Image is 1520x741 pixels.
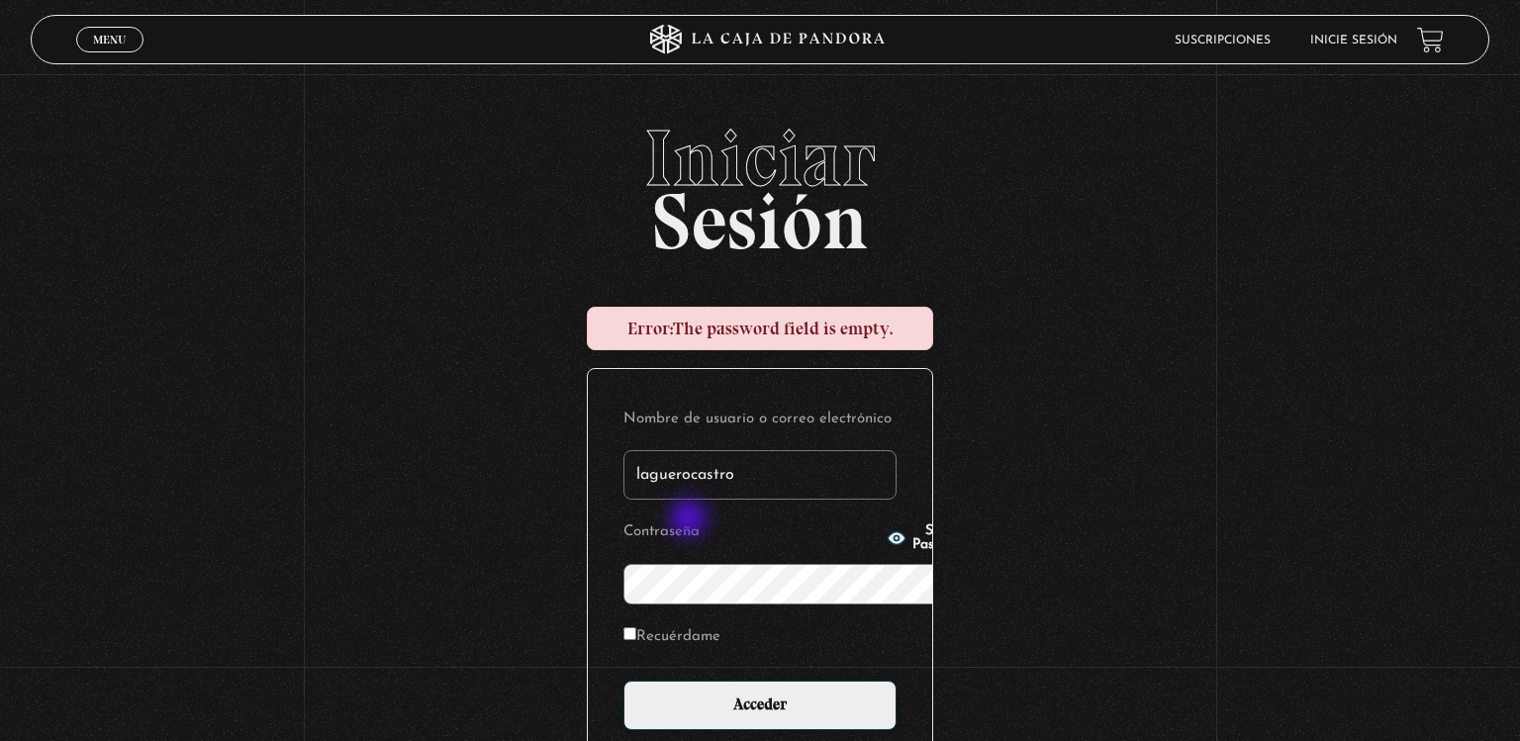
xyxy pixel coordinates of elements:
label: Nombre de usuario o correo electrónico [623,405,897,435]
input: Acceder [623,681,897,730]
a: Inicie sesión [1310,35,1397,46]
div: The password field is empty. [587,307,933,350]
span: Iniciar [31,119,1490,198]
label: Recuérdame [623,622,720,653]
input: Recuérdame [623,627,636,640]
h2: Sesión [31,119,1490,245]
a: Suscripciones [1175,35,1271,46]
span: Show Password [912,524,970,552]
span: Cerrar [87,50,134,64]
a: View your shopping cart [1417,26,1444,52]
label: Contraseña [623,517,881,548]
span: Menu [93,34,126,46]
strong: Error: [627,318,673,339]
button: Show Password [887,524,970,552]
